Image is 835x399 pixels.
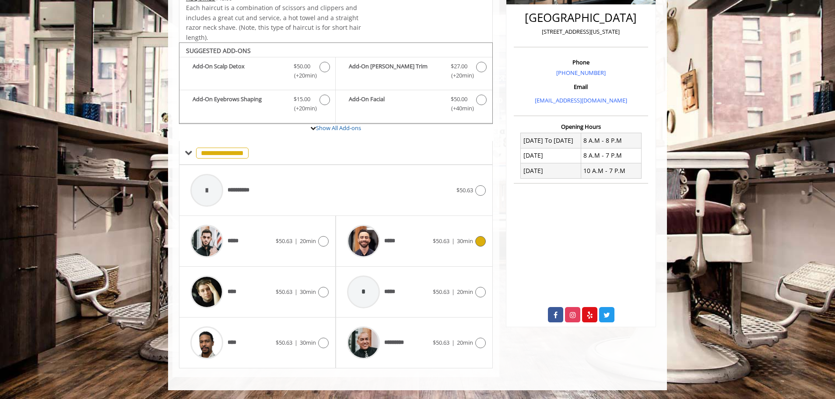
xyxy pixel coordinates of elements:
[581,163,641,178] td: 10 A.M - 7 P.M
[514,124,648,130] h3: Opening Hours
[289,71,315,80] span: (+20min )
[184,62,331,82] label: Add-On Scalp Detox
[193,95,285,113] b: Add-On Eyebrows Shaping
[516,11,646,24] h2: [GEOGRAPHIC_DATA]
[581,148,641,163] td: 8 A.M - 7 P.M
[452,237,455,245] span: |
[446,71,472,80] span: (+20min )
[452,339,455,346] span: |
[184,95,331,115] label: Add-On Eyebrows Shaping
[295,288,298,296] span: |
[456,186,473,194] span: $50.63
[289,104,315,113] span: (+20min )
[452,288,455,296] span: |
[451,95,467,104] span: $50.00
[295,237,298,245] span: |
[276,339,292,346] span: $50.63
[521,148,581,163] td: [DATE]
[521,133,581,148] td: [DATE] To [DATE]
[300,288,316,296] span: 30min
[516,84,646,90] h3: Email
[516,59,646,65] h3: Phone
[521,163,581,178] td: [DATE]
[581,133,641,148] td: 8 A.M - 8 P.M
[186,4,361,41] span: Each haircut is a combination of scissors and clippers and includes a great cut and service, a ho...
[193,62,285,80] b: Add-On Scalp Detox
[433,237,449,245] span: $50.63
[457,237,473,245] span: 30min
[300,339,316,346] span: 30min
[294,95,310,104] span: $15.00
[295,339,298,346] span: |
[535,96,627,104] a: [EMAIL_ADDRESS][DOMAIN_NAME]
[433,288,449,296] span: $50.63
[349,62,442,80] b: Add-On [PERSON_NAME] Trim
[556,69,606,77] a: [PHONE_NUMBER]
[433,339,449,346] span: $50.63
[316,124,361,132] a: Show All Add-ons
[276,237,292,245] span: $50.63
[186,46,251,55] b: SUGGESTED ADD-ONS
[446,104,472,113] span: (+40min )
[516,27,646,36] p: [STREET_ADDRESS][US_STATE]
[349,95,442,113] b: Add-On Facial
[340,95,488,115] label: Add-On Facial
[300,237,316,245] span: 20min
[457,339,473,346] span: 20min
[340,62,488,82] label: Add-On Beard Trim
[276,288,292,296] span: $50.63
[294,62,310,71] span: $50.00
[457,288,473,296] span: 20min
[451,62,467,71] span: $27.00
[179,42,493,124] div: The Made Man Haircut Add-onS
